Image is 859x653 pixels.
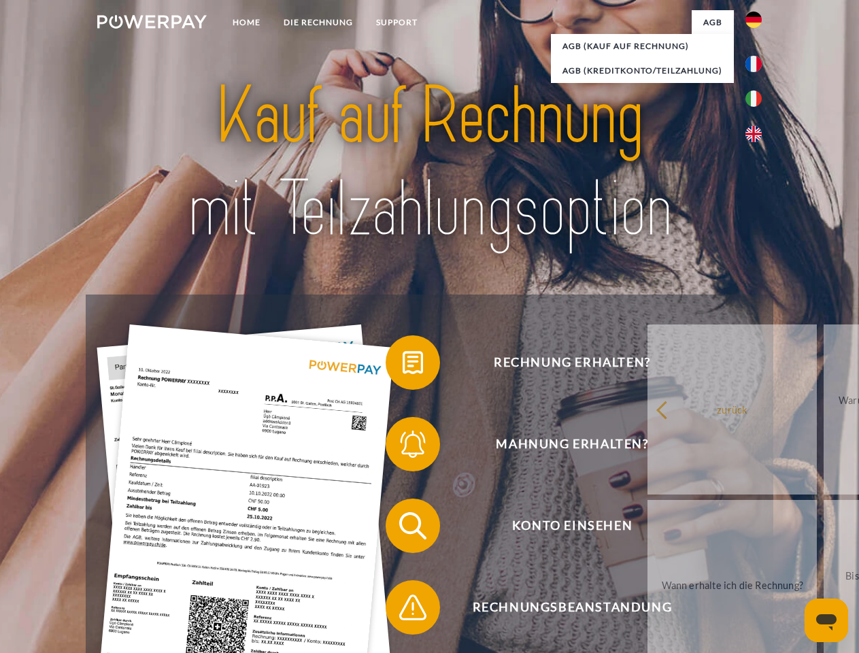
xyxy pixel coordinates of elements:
img: title-powerpay_de.svg [130,65,729,261]
span: Rechnung erhalten? [405,335,739,390]
span: Mahnung erhalten? [405,417,739,471]
iframe: Schaltfläche zum Öffnen des Messaging-Fensters [805,599,848,642]
span: Konto einsehen [405,499,739,553]
img: logo-powerpay-white.svg [97,15,207,29]
div: Wann erhalte ich die Rechnung? [656,575,809,594]
img: it [745,90,762,107]
img: qb_search.svg [396,509,430,543]
img: qb_warning.svg [396,590,430,624]
a: AGB (Kreditkonto/Teilzahlung) [551,58,734,83]
button: Konto einsehen [386,499,739,553]
button: Rechnungsbeanstandung [386,580,739,635]
a: Home [221,10,272,35]
img: en [745,126,762,142]
button: Mahnung erhalten? [386,417,739,471]
div: zurück [656,400,809,418]
a: SUPPORT [365,10,429,35]
a: DIE RECHNUNG [272,10,365,35]
span: Rechnungsbeanstandung [405,580,739,635]
button: Rechnung erhalten? [386,335,739,390]
img: qb_bill.svg [396,346,430,380]
a: AGB (Kauf auf Rechnung) [551,34,734,58]
img: fr [745,56,762,72]
a: agb [692,10,734,35]
img: de [745,12,762,28]
img: qb_bell.svg [396,427,430,461]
